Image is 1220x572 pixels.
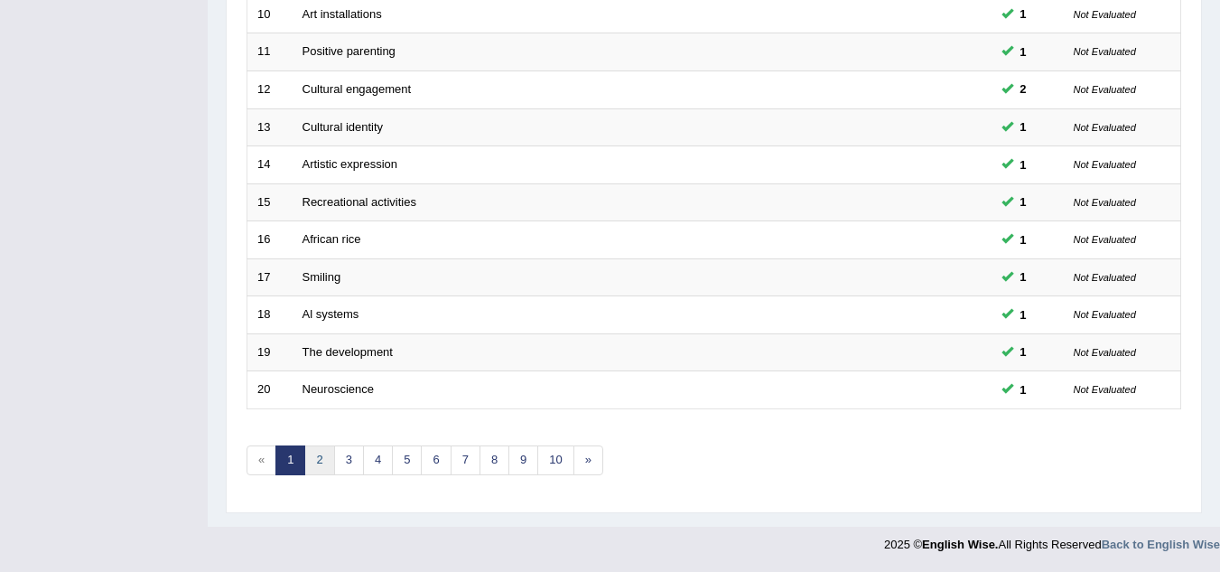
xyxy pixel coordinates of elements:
[1013,380,1034,399] span: You can still take this question
[1013,267,1034,286] span: You can still take this question
[1074,84,1136,95] small: Not Evaluated
[303,44,396,58] a: Positive parenting
[303,7,382,21] a: Art installations
[1074,384,1136,395] small: Not Evaluated
[247,33,293,71] td: 11
[247,333,293,371] td: 19
[303,345,393,359] a: The development
[304,445,334,475] a: 2
[275,445,305,475] a: 1
[1013,80,1034,98] span: You can still take this question
[247,146,293,184] td: 14
[1074,234,1136,245] small: Not Evaluated
[303,307,359,321] a: Al systems
[1102,538,1220,551] a: Back to English Wise
[303,195,416,209] a: Recreational activities
[303,120,384,134] a: Cultural identity
[334,445,364,475] a: 3
[1013,155,1034,174] span: You can still take this question
[1074,122,1136,133] small: Not Evaluated
[1074,46,1136,57] small: Not Evaluated
[1013,42,1034,61] span: You can still take this question
[508,445,538,475] a: 9
[247,108,293,146] td: 13
[1013,5,1034,23] span: You can still take this question
[247,296,293,334] td: 18
[247,258,293,296] td: 17
[303,157,397,171] a: Artistic expression
[1013,192,1034,211] span: You can still take this question
[1074,197,1136,208] small: Not Evaluated
[884,527,1220,553] div: 2025 © All Rights Reserved
[247,445,276,475] span: «
[303,232,361,246] a: African rice
[1013,342,1034,361] span: You can still take this question
[1074,9,1136,20] small: Not Evaluated
[303,82,412,96] a: Cultural engagement
[247,371,293,409] td: 20
[247,221,293,259] td: 16
[421,445,451,475] a: 6
[1074,159,1136,170] small: Not Evaluated
[303,382,375,396] a: Neuroscience
[480,445,509,475] a: 8
[303,270,341,284] a: Smiling
[247,70,293,108] td: 12
[1013,305,1034,324] span: You can still take this question
[537,445,573,475] a: 10
[573,445,603,475] a: »
[1013,230,1034,249] span: You can still take this question
[451,445,480,475] a: 7
[363,445,393,475] a: 4
[922,538,998,551] strong: English Wise.
[1013,117,1034,136] span: You can still take this question
[247,183,293,221] td: 15
[392,445,422,475] a: 5
[1074,272,1136,283] small: Not Evaluated
[1074,309,1136,320] small: Not Evaluated
[1074,347,1136,358] small: Not Evaluated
